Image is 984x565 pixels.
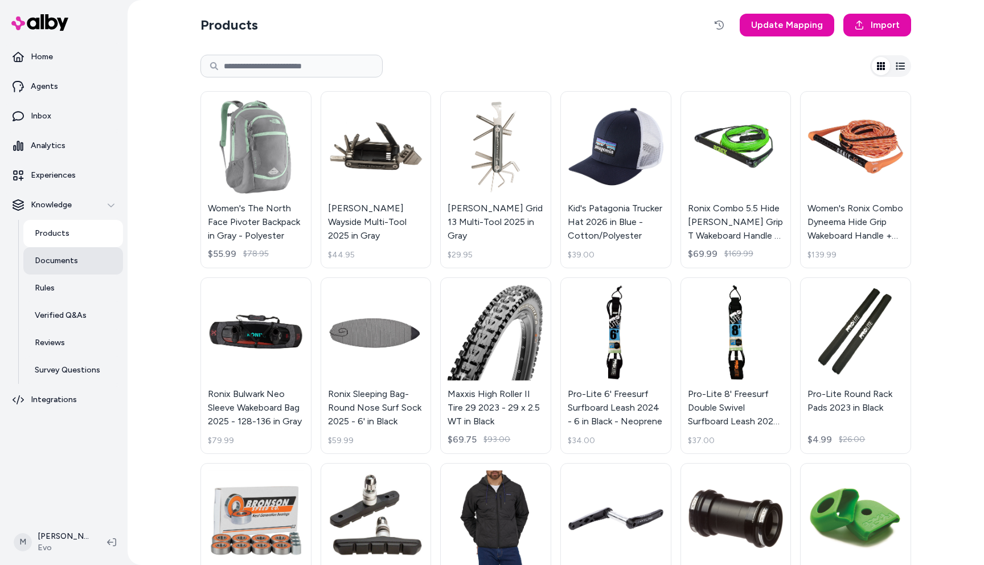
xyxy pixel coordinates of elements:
[5,132,123,159] a: Analytics
[560,91,671,268] a: Kid's Patagonia Trucker Hat 2026 in Blue - Cotton/PolyesterKid's Patagonia Trucker Hat 2026 in Bl...
[740,14,834,36] a: Update Mapping
[23,357,123,384] a: Survey Questions
[200,16,258,34] h2: Products
[5,73,123,100] a: Agents
[200,91,311,268] a: Women's The North Face Pivoter Backpack in Gray - PolyesterWomen's The North Face Pivoter Backpac...
[35,337,65,349] p: Reviews
[560,277,671,455] a: Pro-Lite 6' Freesurf Surfboard Leash 2024 - 6 in Black - NeoprenePro-Lite 6' Freesurf Surfboard L...
[23,220,123,247] a: Products
[35,310,87,321] p: Verified Q&As
[31,51,53,63] p: Home
[5,103,123,130] a: Inbox
[200,277,311,455] a: Ronix Bulwark Neo Sleeve Wakeboard Bag 2025 - 128-136 in GrayRonix Bulwark Neo Sleeve Wakeboard B...
[440,277,551,455] a: Maxxis High Roller II Tire 29 2023 - 29 x 2.5 WT in BlackMaxxis High Roller II Tire 29 2023 - 29 ...
[7,524,98,560] button: M[PERSON_NAME]Evo
[5,43,123,71] a: Home
[31,110,51,122] p: Inbox
[680,91,792,268] a: Ronix Combo 5.5 Hide Stich Grip T Wakeboard Handle + 80 ft Mainline 2023 in GreenRonix Combo 5.5 ...
[321,91,432,268] a: Blackburn Wayside Multi-Tool 2025 in Gray[PERSON_NAME] Wayside Multi-Tool 2025 in Gray$44.95
[35,228,69,239] p: Products
[23,329,123,357] a: Reviews
[23,302,123,329] a: Verified Q&As
[751,18,823,32] span: Update Mapping
[23,247,123,275] a: Documents
[35,255,78,267] p: Documents
[14,533,32,551] span: M
[35,365,100,376] p: Survey Questions
[871,18,900,32] span: Import
[23,275,123,302] a: Rules
[31,140,65,152] p: Analytics
[38,531,89,542] p: [PERSON_NAME]
[321,277,432,455] a: Ronix Sleeping Bag- Round Nose Surf Sock 2025 - 6' in BlackRonix Sleeping Bag- Round Nose Surf So...
[31,81,58,92] p: Agents
[38,542,89,554] span: Evo
[800,91,911,268] a: Women's Ronix Combo Dyneema Hide Grip Wakeboard Handle + 70 ft Mainline 2025 in OrangeWomen's Ron...
[31,199,72,211] p: Knowledge
[31,170,76,181] p: Experiences
[31,394,77,406] p: Integrations
[680,277,792,455] a: Pro-Lite 8' Freesurf Double Swivel Surfboard Leash 2024 - 8 in Black - NeoprenePro-Lite 8' Freesu...
[35,282,55,294] p: Rules
[800,277,911,455] a: Pro-Lite Round Rack Pads 2023 in BlackPro-Lite Round Rack Pads 2023 in Black$4.99$26.00
[440,91,551,268] a: Blackburn Grid 13 Multi-Tool 2025 in Gray[PERSON_NAME] Grid 13 Multi-Tool 2025 in Gray$29.95
[5,162,123,189] a: Experiences
[843,14,911,36] a: Import
[5,386,123,413] a: Integrations
[5,191,123,219] button: Knowledge
[11,14,68,31] img: alby Logo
